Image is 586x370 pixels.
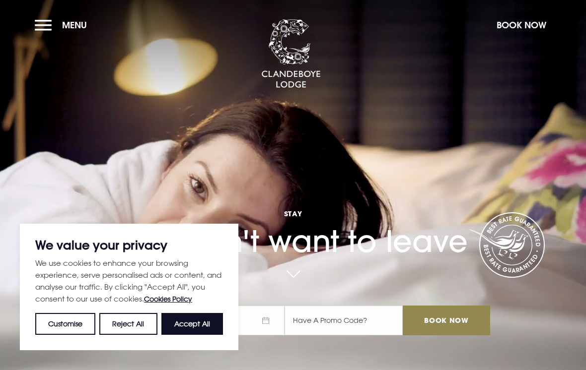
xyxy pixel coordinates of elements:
input: Have A Promo Code? [285,306,403,335]
button: Customise [35,313,95,335]
a: Cookies Policy [144,295,192,303]
h1: You won't want to leave [96,185,490,259]
button: Reject All [99,313,157,335]
button: Menu [35,14,92,36]
p: We value your privacy [35,239,223,251]
span: Menu [62,19,87,31]
img: Clandeboye Lodge [261,19,321,89]
div: We value your privacy [20,224,238,350]
p: We use cookies to enhance your browsing experience, serve personalised ads or content, and analys... [35,257,223,305]
button: Book Now [492,14,551,36]
span: Stay [96,209,490,218]
input: Book Now [403,306,490,335]
button: Accept All [161,313,223,335]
